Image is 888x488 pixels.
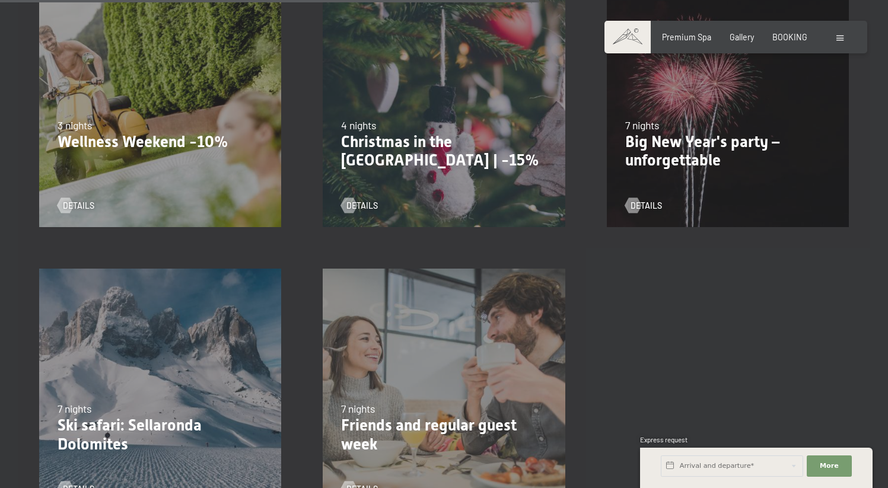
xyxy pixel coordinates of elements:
[631,200,662,212] span: details
[341,119,376,132] span: 4 nights
[58,133,263,152] p: Wellness Weekend -10%
[346,200,378,212] span: details
[58,402,91,415] span: 7 nights
[58,416,263,454] p: Ski safari: Sellaronda Dolomites
[341,200,378,212] a: details
[58,200,94,212] a: details
[807,455,852,477] button: More
[662,32,711,42] a: Premium Spa
[341,133,546,170] p: Christmas in the [GEOGRAPHIC_DATA] | -15%
[730,32,754,42] a: Gallery
[640,436,688,444] span: Express request
[820,461,839,471] span: More
[63,200,94,212] span: details
[58,119,92,132] span: 3 nights
[625,133,830,170] p: Big New Year's party – unforgettable
[625,119,659,132] span: 7 nights
[625,200,662,212] a: details
[341,416,546,454] p: Friends and regular guest week
[772,32,807,42] a: BOOKING
[341,402,375,415] span: 7 nights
